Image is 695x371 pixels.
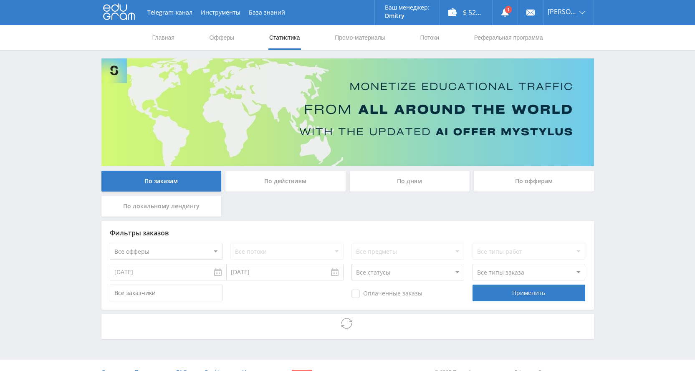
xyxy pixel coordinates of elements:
div: По дням [350,171,470,192]
div: Фильтры заказов [110,229,586,237]
a: Потоки [419,25,440,50]
p: Ваш менеджер: [385,4,430,11]
span: [PERSON_NAME] [548,8,577,15]
div: По заказам [101,171,222,192]
p: Dmitry [385,13,430,19]
div: По офферам [474,171,594,192]
div: По локальному лендингу [101,196,222,217]
a: Статистика [268,25,301,50]
img: Banner [101,58,594,166]
a: Главная [152,25,175,50]
a: Промо-материалы [334,25,386,50]
div: По действиям [225,171,346,192]
div: Применить [473,285,585,301]
a: Офферы [209,25,235,50]
input: Все заказчики [110,285,222,301]
a: Реферальная программа [473,25,544,50]
span: Оплаченные заказы [351,290,422,298]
